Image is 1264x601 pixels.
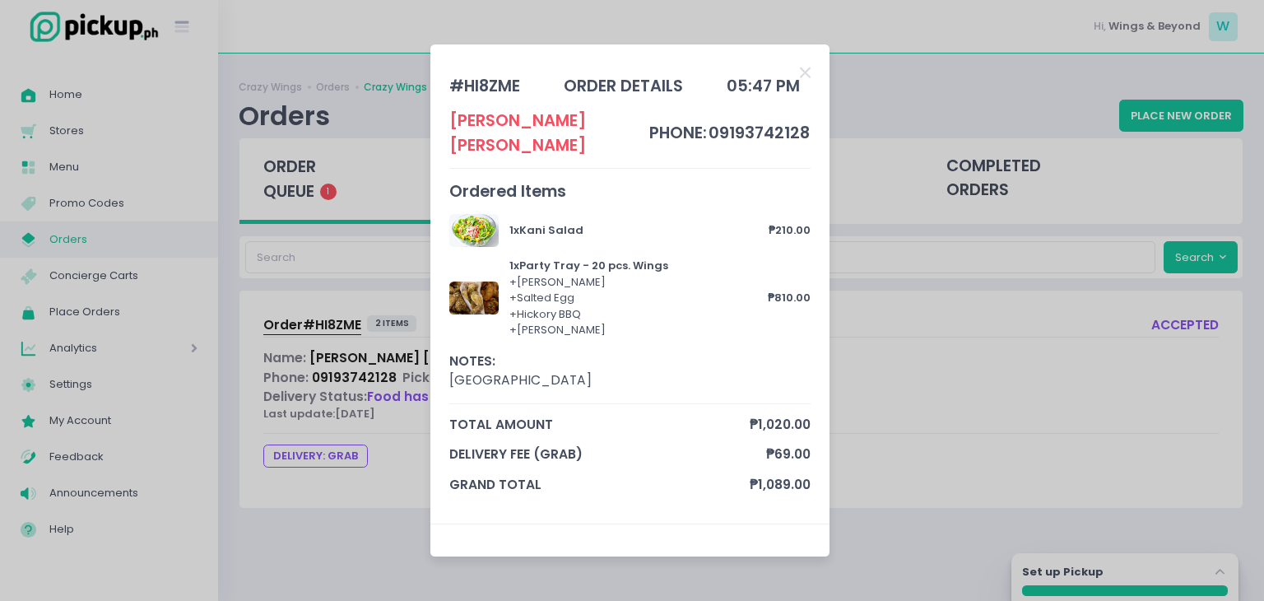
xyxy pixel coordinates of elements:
[449,415,750,434] span: total amount
[800,63,811,80] button: Close
[564,74,683,98] div: order details
[750,475,811,494] span: ₱1,089.00
[709,122,810,144] span: 09193742128
[449,475,750,494] span: grand total
[449,109,649,157] div: [PERSON_NAME] [PERSON_NAME]
[766,445,811,464] span: ₱69.00
[727,74,800,98] div: 05:47 PM
[449,179,811,203] div: Ordered Items
[648,109,708,157] td: phone:
[750,415,811,434] span: ₱1,020.00
[449,445,767,464] span: delivery fee (grab)
[449,74,520,98] div: # HI8ZME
